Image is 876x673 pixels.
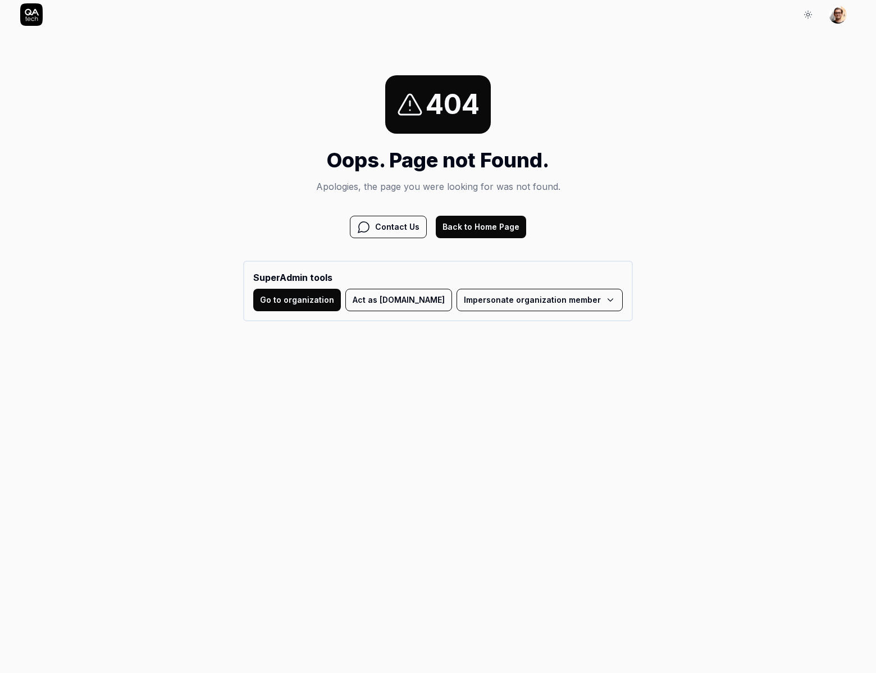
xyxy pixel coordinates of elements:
img: 704fe57e-bae9-4a0d-8bcb-c4203d9f0bb2.jpeg [829,6,847,24]
span: 404 [426,84,480,125]
button: Contact Us [350,216,427,238]
p: Apologies, the page you were looking for was not found. [243,180,633,193]
h1: Oops. Page not Found. [243,145,633,175]
button: Act as [DOMAIN_NAME] [345,289,452,311]
button: Go to organization [253,289,341,311]
b: SuperAdmin tools [253,271,623,284]
button: Back to Home Page [436,216,526,238]
button: Impersonate organization member [457,289,623,311]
